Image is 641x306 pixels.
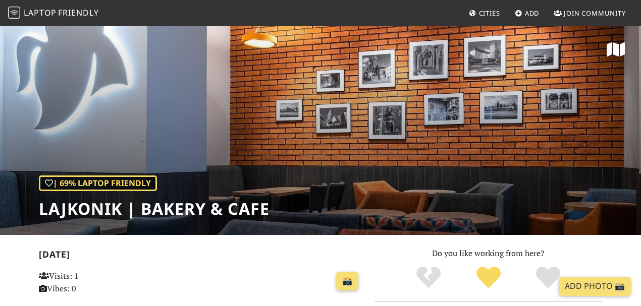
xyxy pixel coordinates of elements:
div: No [398,265,458,290]
span: Join Community [564,9,626,18]
img: LaptopFriendly [8,7,20,19]
span: Friendly [58,7,98,18]
a: Add [511,4,544,22]
span: Add [525,9,540,18]
h2: [DATE] [39,249,362,264]
span: Cities [479,9,500,18]
a: 📸 [336,272,358,291]
span: Laptop [24,7,57,18]
div: Definitely! [518,265,578,290]
a: Cities [465,4,504,22]
a: Add Photo 📸 [559,277,631,296]
div: Yes [458,265,518,290]
a: Join Community [550,4,630,22]
p: Visits: 1 Vibes: 0 [39,270,139,295]
h1: Lajkonik | Bakery & Cafe [39,199,270,218]
a: LaptopFriendly LaptopFriendly [8,5,99,22]
div: | 69% Laptop Friendly [39,175,157,192]
p: Do you like working from here? [375,247,602,260]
